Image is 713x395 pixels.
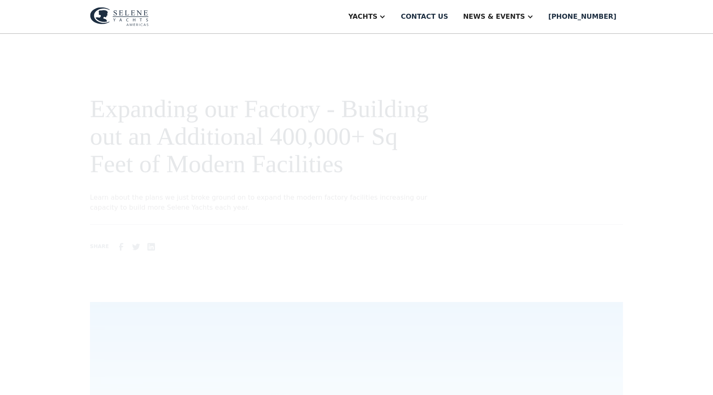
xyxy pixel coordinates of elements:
div: News & EVENTS [463,12,525,22]
img: Twitter [131,242,141,252]
img: Linkedin [146,242,156,252]
div: [PHONE_NUMBER] [548,12,616,22]
p: Learn about the plans we just broke ground on to expand the modern factory facilities increasing ... [90,193,436,213]
div: SHARE [90,243,109,250]
img: logo [90,7,149,26]
img: facebook [116,242,126,252]
div: Yachts [348,12,377,22]
h1: Expanding our Factory - Building out an Additional 400,000+ Sq Feet of Modern Facilities [90,95,436,178]
div: Contact us [401,12,448,22]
